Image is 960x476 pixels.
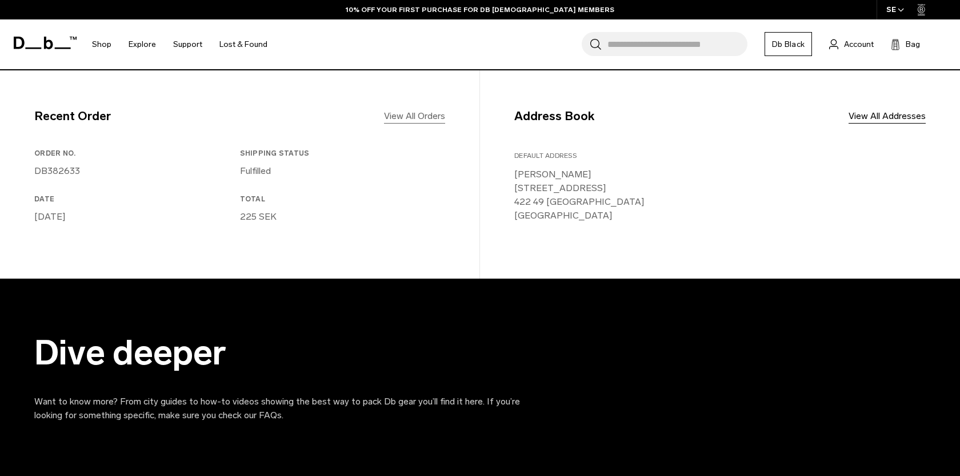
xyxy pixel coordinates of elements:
[514,107,594,125] h4: Address Book
[240,148,441,158] h3: Shipping Status
[346,5,614,15] a: 10% OFF YOUR FIRST PURCHASE FOR DB [DEMOGRAPHIC_DATA] MEMBERS
[34,107,111,125] h4: Recent Order
[514,168,926,223] p: [PERSON_NAME] [STREET_ADDRESS] 422 49 [GEOGRAPHIC_DATA] [GEOGRAPHIC_DATA]
[34,148,235,158] h3: Order No.
[34,395,549,422] p: Want to know more? From city guides to how-to videos showing the best way to pack Db gear you’ll ...
[34,194,235,204] h3: Date
[765,32,812,56] a: Db Black
[849,109,926,123] a: View All Addresses
[514,152,577,160] span: Default Address
[906,38,920,50] span: Bag
[829,37,874,51] a: Account
[92,24,111,65] a: Shop
[240,164,441,178] p: Fulfilled
[891,37,920,51] button: Bag
[219,24,267,65] a: Lost & Found
[173,24,202,65] a: Support
[83,19,276,69] nav: Main Navigation
[34,165,80,176] a: DB382633
[240,194,441,204] h3: Total
[129,24,156,65] a: Explore
[844,38,874,50] span: Account
[34,334,549,372] div: Dive deeper
[384,109,445,123] a: View All Orders
[240,210,441,224] p: 225 SEK
[34,210,235,224] p: [DATE]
